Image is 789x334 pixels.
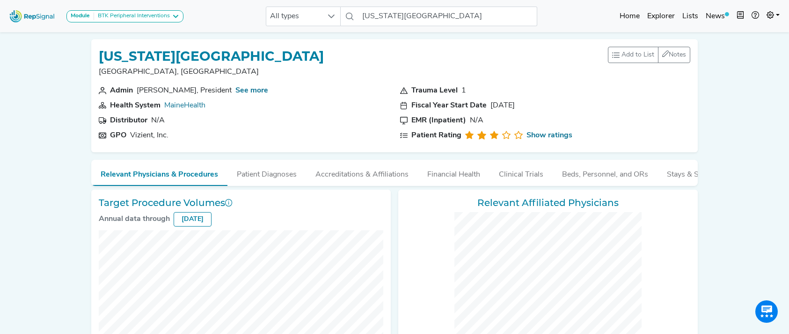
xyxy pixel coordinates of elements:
[358,7,537,26] input: Search a physician or facility
[71,13,90,19] strong: Module
[137,85,232,96] div: [PERSON_NAME], President
[266,7,322,26] span: All types
[235,87,268,94] a: See more
[110,115,147,126] div: Distributor
[669,51,686,58] span: Notes
[99,197,383,208] h3: Target Procedure Volumes
[616,7,643,26] a: Home
[657,160,731,185] button: Stays & Services
[526,130,572,141] a: Show ratings
[110,100,161,111] div: Health System
[174,212,212,227] div: [DATE]
[94,13,170,20] div: BTK Peripheral Interventions
[110,85,133,96] div: Admin
[658,47,690,63] button: Notes
[733,7,748,26] button: Intel Book
[99,66,324,78] p: [GEOGRAPHIC_DATA], [GEOGRAPHIC_DATA]
[418,160,489,185] button: Financial Health
[66,10,183,22] button: ModuleBTK Peripheral Interventions
[621,50,654,60] span: Add to List
[130,130,168,141] div: Vizient, Inc.
[608,47,690,63] div: toolbar
[99,49,324,64] h1: [US_STATE][GEOGRAPHIC_DATA]
[411,100,487,111] div: Fiscal Year Start Date
[679,7,702,26] a: Lists
[411,115,466,126] div: EMR (Inpatient)
[164,100,205,111] div: MaineHealth
[553,160,657,185] button: Beds, Personnel, and ORs
[406,197,690,208] h3: Relevant Affiliated Physicians
[411,85,458,96] div: Trauma Level
[137,85,232,96] div: Jeff Sanders, President
[151,115,165,126] div: N/A
[411,130,461,141] div: Patient Rating
[306,160,418,185] button: Accreditations & Affiliations
[490,100,515,111] div: [DATE]
[461,85,466,96] div: 1
[489,160,553,185] button: Clinical Trials
[227,160,306,185] button: Patient Diagnoses
[702,7,733,26] a: News
[99,213,170,225] div: Annual data through
[91,160,227,186] button: Relevant Physicians & Procedures
[643,7,679,26] a: Explorer
[608,47,658,63] button: Add to List
[470,115,483,126] div: N/A
[164,102,205,109] a: MaineHealth
[110,130,126,141] div: GPO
